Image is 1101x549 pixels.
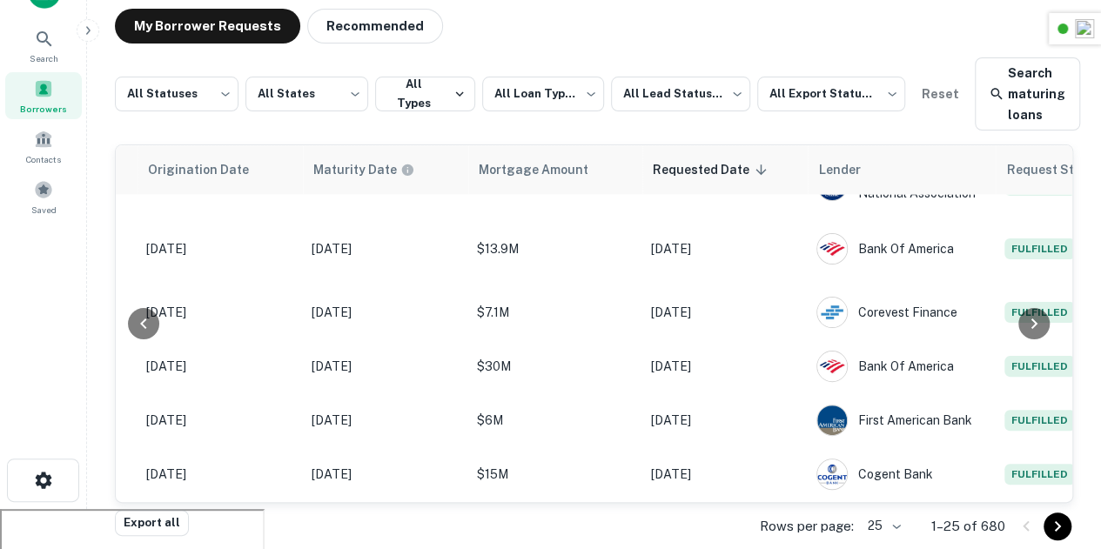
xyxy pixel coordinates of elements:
[26,152,61,166] span: Contacts
[31,203,57,217] span: Saved
[5,123,82,170] a: Contacts
[479,159,611,180] span: Mortgage Amount
[115,71,238,117] div: All Statuses
[115,9,300,44] button: My Borrower Requests
[148,159,272,180] span: Origination Date
[313,160,414,179] div: Maturity dates displayed may be estimated. Please contact the lender for the most accurate maturi...
[1004,302,1075,323] span: Fulfilled
[817,405,847,435] img: picture
[1004,464,1075,485] span: Fulfilled
[5,22,82,69] a: Search
[477,303,634,322] p: $7.1M
[816,405,987,436] div: First American Bank
[146,303,294,322] p: [DATE]
[303,145,468,194] th: Maturity dates displayed may be estimated. Please contact the lender for the most accurate maturi...
[5,173,82,220] a: Saved
[468,145,642,194] th: Mortgage Amount
[477,239,634,258] p: $13.9M
[651,465,799,484] p: [DATE]
[611,71,750,117] div: All Lead Statuses
[146,357,294,376] p: [DATE]
[808,145,996,194] th: Lender
[1004,238,1075,259] span: Fulfilled
[1014,410,1101,493] iframe: Chat Widget
[760,516,854,537] p: Rows per page:
[816,297,987,328] div: Corevest Finance
[312,239,460,258] p: [DATE]
[30,51,58,65] span: Search
[375,77,475,111] button: All Types
[312,465,460,484] p: [DATE]
[861,513,903,539] div: 25
[477,411,634,430] p: $6M
[757,71,905,117] div: All Export Statuses
[312,357,460,376] p: [DATE]
[477,465,634,484] p: $15M
[313,160,397,179] h6: Maturity Date
[312,411,460,430] p: [DATE]
[307,9,443,44] button: Recommended
[651,303,799,322] p: [DATE]
[313,160,437,179] span: Maturity dates displayed may be estimated. Please contact the lender for the most accurate maturi...
[817,351,847,381] img: picture
[931,516,1005,537] p: 1–25 of 680
[5,72,82,119] a: Borrowers
[653,159,772,180] span: Requested Date
[817,234,847,264] img: picture
[477,357,634,376] p: $30M
[146,465,294,484] p: [DATE]
[817,298,847,327] img: picture
[817,459,847,489] img: picture
[816,459,987,490] div: Cogent Bank
[975,57,1080,131] a: Search maturing loans
[816,351,987,382] div: Bank Of America
[146,239,294,258] p: [DATE]
[20,102,67,116] span: Borrowers
[482,71,604,117] div: All Loan Types
[146,411,294,430] p: [DATE]
[816,233,987,264] div: Bank Of America
[1004,356,1075,377] span: Fulfilled
[1044,512,1071,540] button: Go to next page
[1004,410,1075,431] span: Fulfilled
[138,145,303,194] th: Origination Date
[818,159,883,180] span: Lender
[651,357,799,376] p: [DATE]
[245,71,369,117] div: All States
[912,77,968,111] button: Reset
[115,510,189,536] button: Export all
[642,145,808,194] th: Requested Date
[651,411,799,430] p: [DATE]
[312,303,460,322] p: [DATE]
[651,239,799,258] p: [DATE]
